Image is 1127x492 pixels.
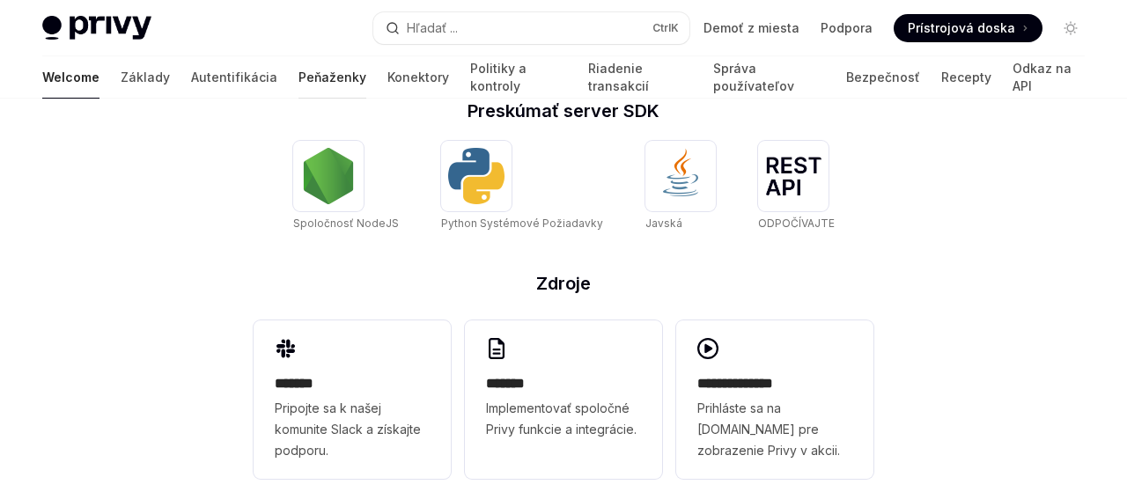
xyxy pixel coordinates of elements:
a: Demoť z miesta [703,19,799,37]
a: Základy [121,56,170,99]
a: Správa používateľov [713,56,825,99]
h2: Preskúmať server SDK [254,102,873,120]
img: Python Systémové Požiadavky [448,148,505,204]
span: Prihláste sa na [DOMAIN_NAME] pre zobrazenie Privy v akcii. [697,398,852,461]
img: Spoločnosť NodeJS [300,148,357,204]
span: Implementovať spoločné Privy funkcie a integrácie. [486,398,641,440]
a: Politiky a kontroly [470,56,567,99]
span: Javská [645,217,682,230]
a: Peňaženky [298,56,366,99]
button: Hľadať ...CtrlK [373,12,690,44]
a: Odkaz na API [1013,56,1085,99]
a: Riadenie transakcií [588,56,692,99]
a: **** **Implementovať spoločné Privy funkcie a integrácie. [465,320,662,479]
a: ODPOČÍVAJTEODPOČÍVAJTE [758,141,835,232]
button: Prepínanie tmavého režimu [1057,14,1085,42]
span: ODPOČÍVAJTE [758,217,835,230]
img: ODPOČÍVAJTE [765,157,821,195]
a: **** **** ****Prihláste sa na [DOMAIN_NAME] pre zobrazenie Privy v akcii. [676,320,873,479]
a: Recepty [941,56,991,99]
a: Bezpečnosť [846,56,920,99]
a: Welcome [42,56,99,99]
a: Python Systémové PožiadavkyPython Systémové Požiadavky [441,141,603,232]
span: Pripojte sa k našej komunite Slack a získajte podporu. [275,398,430,461]
a: JavskáJavská [645,141,716,232]
h2: Zdroje [254,275,873,292]
a: Konektory [387,56,449,99]
span: Prístrojová doska [908,19,1015,37]
span: Python Systémové Požiadavky [441,217,603,230]
img: Javská [652,148,709,204]
img: svetelné logo [42,16,151,40]
a: Spoločnosť NodeJSSpoločnosť NodeJS [293,141,399,232]
span: Spoločnosť NodeJS [293,217,399,230]
a: **** **Pripojte sa k našej komunite Slack a získajte podporu. [254,320,451,479]
span: Ctrl K [652,21,679,35]
div: Hľadať ... [407,18,458,39]
a: Prístrojová doska [894,14,1042,42]
a: Autentifikácia [191,56,277,99]
a: Podpora [821,19,873,37]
